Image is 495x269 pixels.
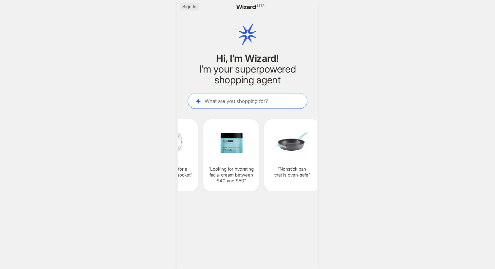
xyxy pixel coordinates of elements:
[182,4,196,9] span: Sign In
[267,123,317,161] img: Nonstick%20pan%20that%20is%20ovensafe-91bcac04.png
[206,123,256,161] img: Looking%20for%20hydrating%20facial%20cream%20between%2040%20and%2050-cd94efd8.png
[264,119,320,191] div: Nonstick pan that is oven-safe
[188,53,307,64] h1: Hi, I’m Wizard!
[188,64,307,85] h2: I’m your superpowered shopping agent
[203,119,259,191] div: Looking for hydrating facial cream between $40 and $50
[180,3,199,10] button: Sign In
[206,166,256,184] q: Looking for hydrating facial cream between $40 and $50
[267,166,317,178] q: Nonstick pan that is oven-safe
